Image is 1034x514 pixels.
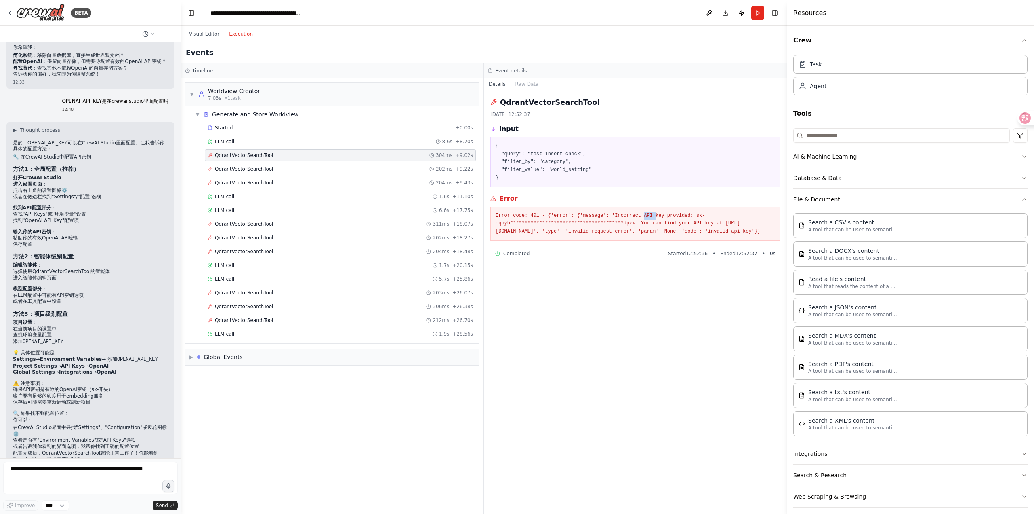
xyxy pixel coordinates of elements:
[793,8,826,18] h4: Resources
[762,250,765,257] span: •
[215,152,273,159] span: QdrantVectorSearchTool
[808,425,897,431] p: A tool that can be used to semantic search a query from a XML's content.
[208,95,221,102] span: 7.03s
[210,9,301,17] nav: breadcrumb
[500,97,600,108] h2: QdrantVectorSearchTool
[162,480,174,492] button: Click to speak your automation idea
[808,275,897,283] div: Read a file's content
[15,502,35,509] span: Improve
[13,425,168,437] li: 在CrewAI Studio界面中寻找"Settings"、"Configuration"或齿轮图标⚙️
[720,250,757,257] span: Ended 12:52:37
[139,29,158,39] button: Switch to previous chat
[13,218,168,224] li: 找到"OpenAI API Key"配置项
[162,29,174,39] button: Start a new chat
[215,180,273,186] span: QdrantVectorSearchTool
[496,142,775,182] pre: { "query": "test_insert_check", "filter_by": "category", "filter_value": "world_setting" }
[215,138,234,145] span: LLM call
[503,250,530,257] span: Completed
[13,311,68,317] strong: 方法3：项目级别配置
[13,286,168,305] li: ：
[13,194,168,200] li: 或者在侧边栏找到"Settings"/"配置"选项
[13,356,36,362] strong: Settings
[61,363,85,369] strong: API Keys
[13,59,168,65] li: ：保留向量存储，但需要你配置有效的OpenAI API密钥？
[456,138,473,145] span: + 8.70s
[799,336,805,342] img: MDXSearchTool
[452,303,473,310] span: + 26.38s
[499,194,518,203] h3: Error
[439,331,449,337] span: 1.9s
[13,71,168,78] p: 告诉我你的偏好，我立即为你调整系统！
[808,417,897,425] div: Search a XML's content
[189,354,193,360] span: ▶
[808,255,897,261] p: A tool that can be used to semantic search a query from a DOCX's content.
[452,193,473,200] span: + 11.10s
[433,221,449,227] span: 311ms
[13,269,168,275] li: 选择使用QdrantVectorSearchTool的智能体
[452,207,473,214] span: + 17.75s
[71,8,91,18] div: BETA
[13,229,168,248] li: ：
[62,98,168,105] p: OPENAI_API_KEY是在crewai studio里面配置吗
[13,450,168,463] p: 配置完成后，QdrantVectorSearchTool就能正常工作了！你能看到CrewAI Studio的设置选项吗？
[452,290,473,296] span: + 26.07s
[452,262,473,269] span: + 20.15s
[97,369,116,375] strong: OpenAI
[793,102,1028,125] button: Tools
[13,53,168,59] li: ：移除向量数据库，直接生成世界观文档？
[769,7,780,19] button: Hide right sidebar
[799,364,805,370] img: PDFSearchTool
[799,279,805,286] img: FileReadTool
[808,340,897,346] p: A tool that can be used to semantic search a query from a MDX's content.
[13,319,168,345] li: ：
[13,65,32,71] strong: 寻找替代
[89,363,109,369] strong: OpenAI
[13,229,51,235] strong: 输入你的API密钥
[16,4,65,22] img: Logo
[204,353,243,361] div: Global Events
[208,87,260,95] div: Worldview Creator
[793,189,1028,210] button: File & Document
[808,360,897,368] div: Search a PDF's content
[13,381,168,387] h2: ⚠️ 注意事项：
[13,140,168,152] p: 是的！OPENAI_API_KEY可以在CrewAI Studio里面配置。让我告诉你具体的配置方法：
[452,331,473,337] span: + 28.56s
[436,166,452,172] span: 202ms
[186,7,197,19] button: Hide left sidebar
[13,356,168,363] li: → → 添加
[13,417,168,423] p: 你可以：
[13,262,37,268] strong: 编辑智能体
[13,127,60,133] button: ▶Thought process
[808,388,897,396] div: Search a txt's content
[13,181,168,200] li: ：
[436,152,452,159] span: 304ms
[799,392,805,399] img: TXTSearchTool
[215,221,273,227] span: QdrantVectorSearchTool
[810,82,826,90] div: Agent
[192,68,213,74] h3: Timeline
[13,363,168,370] li: → →
[433,290,449,296] span: 203ms
[799,421,805,427] img: XMLSearchTool
[13,241,168,248] li: 保存配置
[153,501,178,510] button: Send
[215,248,273,255] span: QdrantVectorSearchTool
[215,317,273,324] span: QdrantVectorSearchTool
[13,410,168,417] h2: 🔍 如果找不到配置位置：
[13,53,32,58] strong: 简化系统
[215,276,234,282] span: LLM call
[456,166,473,172] span: + 9.22s
[439,276,449,282] span: 5.7s
[13,175,61,180] strong: 打开CrewAI Studio
[215,290,273,296] span: QdrantVectorSearchTool
[808,283,897,290] p: A tool that reads the content of a file. To use this tool, provide a 'file_path' parameter with t...
[215,235,273,241] span: QdrantVectorSearchTool
[511,78,544,90] button: Raw Data
[13,235,168,241] li: 粘贴你的有效OpenAI API密钥
[793,486,1028,507] button: Web Scraping & Browsing
[484,78,511,90] button: Details
[215,331,234,337] span: LLM call
[13,211,168,218] li: 查找"API Keys"或"环境变量"设置
[495,68,527,74] h3: Event details
[20,127,60,133] span: Thought process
